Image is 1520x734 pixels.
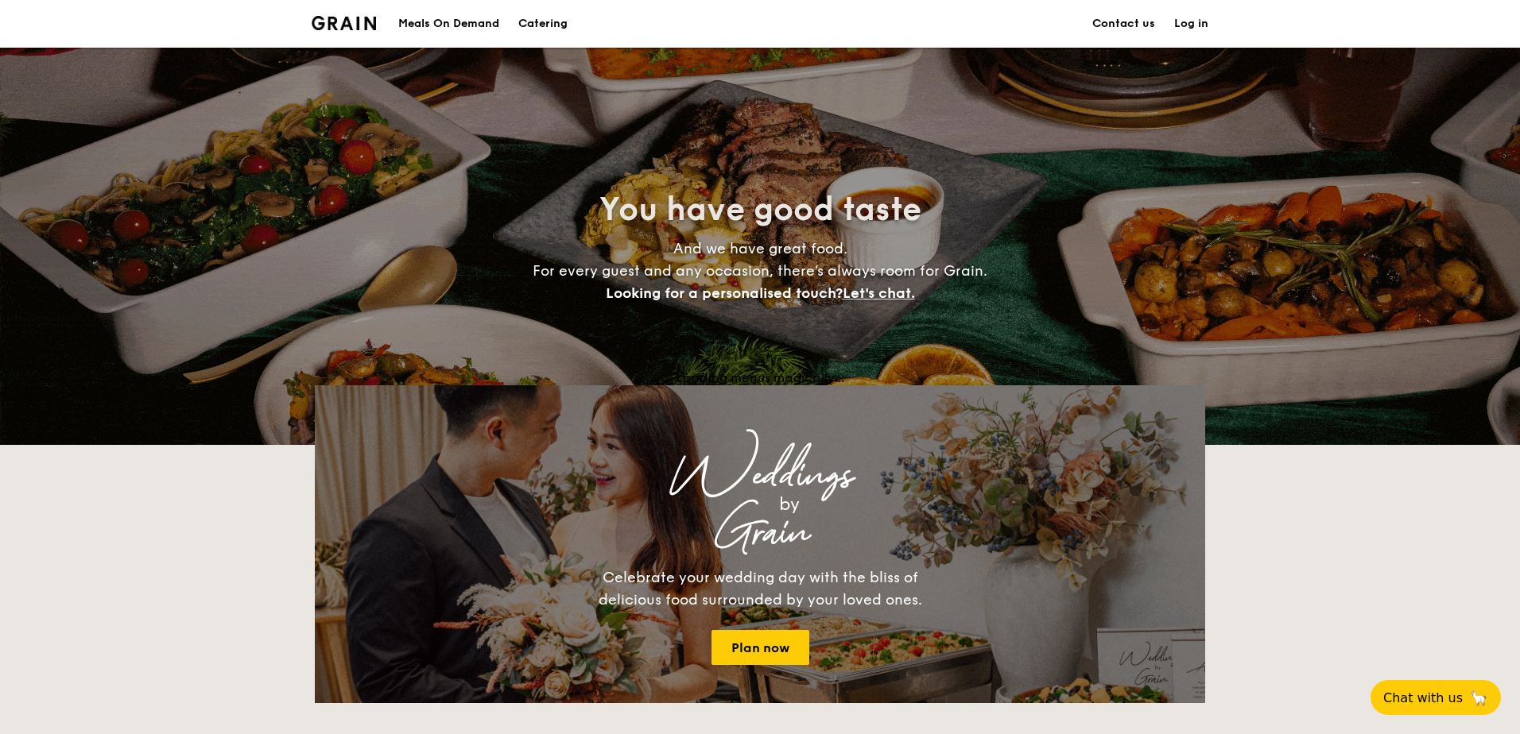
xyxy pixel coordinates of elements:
span: Let's chat. [843,284,915,302]
span: Chat with us [1383,690,1463,705]
div: Celebrate your wedding day with the bliss of delicious food surrounded by your loved ones. [581,566,939,611]
div: Loading menus magically... [315,370,1205,385]
div: Grain [455,519,1065,547]
a: Logotype [312,16,376,30]
div: by [514,490,1065,519]
div: Weddings [455,462,1065,490]
button: Chat with us🦙 [1371,680,1501,715]
a: Plan now [712,630,809,665]
img: Grain [312,16,376,30]
span: 🦙 [1469,689,1488,707]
